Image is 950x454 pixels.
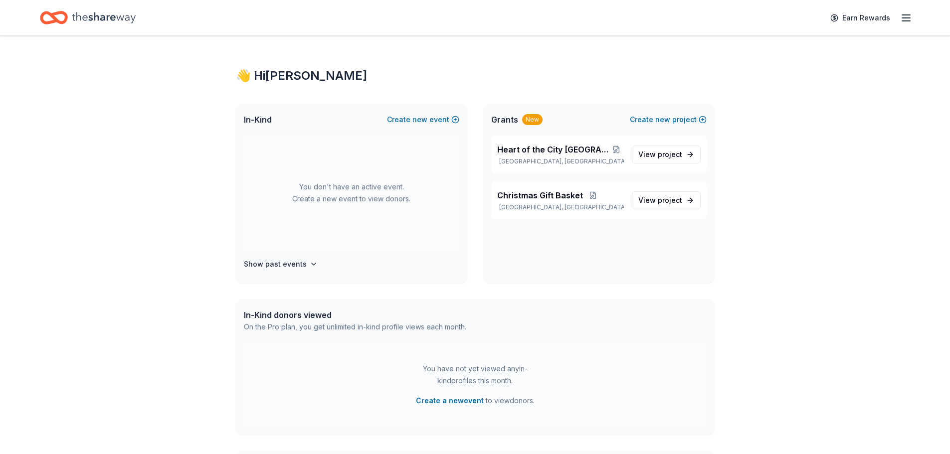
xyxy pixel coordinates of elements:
a: Earn Rewards [824,9,896,27]
span: Heart of the City [GEOGRAPHIC_DATA] [497,144,609,155]
span: Grants [491,114,518,126]
div: You have not yet viewed any in-kind profiles this month. [413,363,538,387]
button: Show past events [244,258,318,270]
div: 👋 Hi [PERSON_NAME] [236,68,715,84]
span: to view donors . [416,395,535,407]
span: In-Kind [244,114,272,126]
p: [GEOGRAPHIC_DATA], [GEOGRAPHIC_DATA] [497,203,624,211]
button: Createnewevent [387,114,459,126]
span: project [658,196,682,204]
span: new [655,114,670,126]
p: [GEOGRAPHIC_DATA], [GEOGRAPHIC_DATA] [497,157,624,165]
span: View [638,149,682,160]
div: New [522,114,543,125]
button: Createnewproject [630,114,707,126]
button: Create a newevent [416,395,484,407]
a: Home [40,6,136,29]
div: On the Pro plan, you get unlimited in-kind profile views each month. [244,321,466,333]
h4: Show past events [244,258,307,270]
div: You don't have an active event. Create a new event to view donors. [244,136,459,250]
a: View project [632,191,701,209]
span: project [658,150,682,158]
span: View [638,194,682,206]
a: View project [632,146,701,163]
span: Christmas Gift Basket [497,189,583,201]
div: In-Kind donors viewed [244,309,466,321]
span: new [412,114,427,126]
